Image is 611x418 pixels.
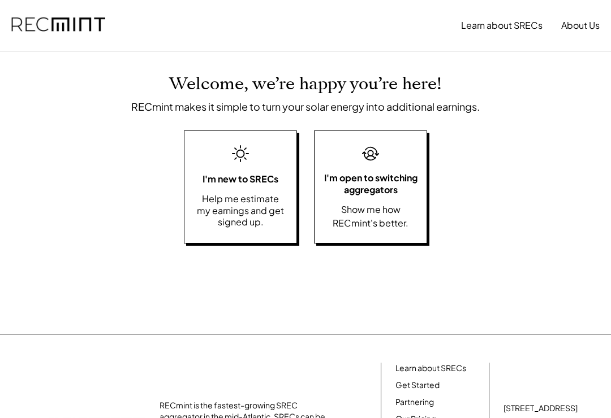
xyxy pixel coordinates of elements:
a: Partnering [395,397,434,408]
div: [STREET_ADDRESS] [504,403,578,414]
div: I'm new to SRECs [203,172,278,186]
button: Learn about SRECs [461,14,543,37]
div: RECmint makes it simple to turn your solar energy into additional earnings. [131,100,480,113]
a: Learn about SRECs [395,363,466,374]
div: Welcome, we’re happy you’re here! [169,74,442,94]
button: About Us [561,14,600,37]
a: Get Started [395,380,440,391]
img: recmint-logotype%403x.png [11,6,105,45]
div: I'm open to switching aggregators [320,172,421,196]
div: Help me estimate my earnings and get signed up. [196,193,285,228]
div: Show me how RECmint's better. [320,203,421,230]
